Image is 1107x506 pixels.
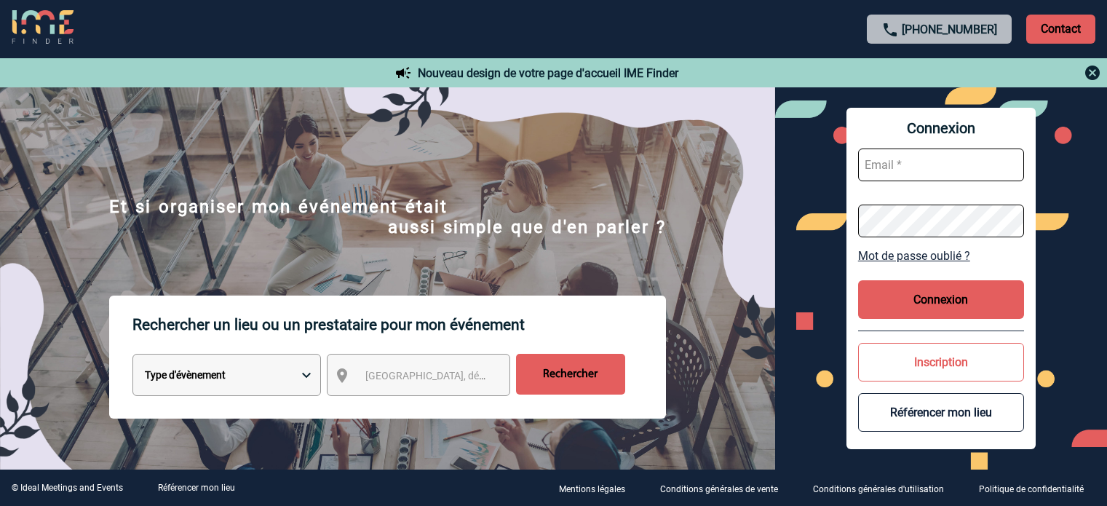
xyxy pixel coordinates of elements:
[547,481,648,495] a: Mentions légales
[858,343,1024,382] button: Inscription
[660,484,778,494] p: Conditions générales de vente
[858,393,1024,432] button: Référencer mon lieu
[979,484,1084,494] p: Politique de confidentialité
[967,481,1107,495] a: Politique de confidentialité
[648,481,801,495] a: Conditions générales de vente
[813,484,944,494] p: Conditions générales d'utilisation
[158,483,235,493] a: Référencer mon lieu
[559,484,625,494] p: Mentions légales
[516,354,625,395] input: Rechercher
[858,149,1024,181] input: Email *
[881,21,899,39] img: call-24-px.png
[365,370,568,382] span: [GEOGRAPHIC_DATA], département, région...
[902,23,997,36] a: [PHONE_NUMBER]
[801,481,967,495] a: Conditions générales d'utilisation
[1026,15,1095,44] p: Contact
[858,280,1024,319] button: Connexion
[12,483,123,493] div: © Ideal Meetings and Events
[132,296,666,354] p: Rechercher un lieu ou un prestataire pour mon événement
[858,249,1024,263] a: Mot de passe oublié ?
[858,119,1024,137] span: Connexion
